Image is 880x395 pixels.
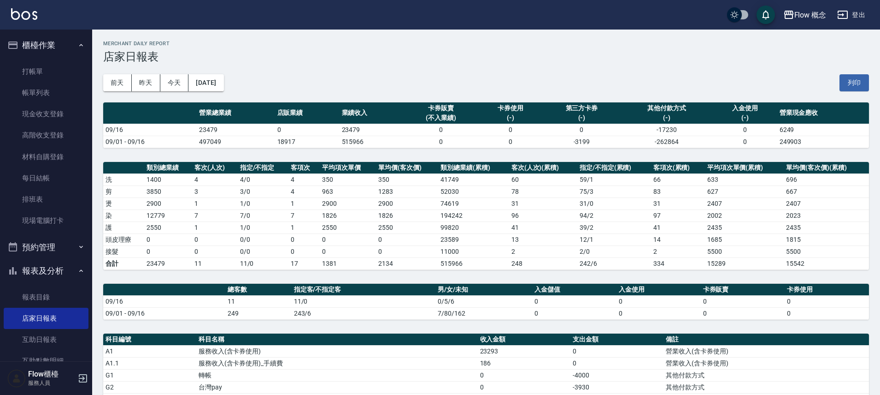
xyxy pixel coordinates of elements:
[438,162,509,174] th: 類別總業績(累積)
[144,209,192,221] td: 12779
[705,245,784,257] td: 5500
[4,287,88,308] a: 報表目錄
[616,284,701,296] th: 入金使用
[144,245,192,257] td: 0
[238,197,289,209] td: 1 / 0
[478,345,571,357] td: 23293
[225,307,292,319] td: 249
[478,381,571,393] td: 0
[320,257,376,269] td: 1381
[577,209,651,221] td: 94 / 2
[478,136,543,148] td: 0
[225,284,292,296] th: 總客數
[438,257,509,269] td: 515966
[705,209,784,221] td: 2002
[784,186,869,197] td: 667
[663,334,869,346] th: 備註
[288,162,320,174] th: 客項次
[376,209,438,221] td: 1826
[144,257,192,269] td: 23479
[478,369,571,381] td: 0
[651,233,705,245] td: 14
[705,197,784,209] td: 2407
[4,308,88,329] a: 店家日報表
[621,136,712,148] td: -262864
[144,162,192,174] th: 類別總業績
[288,233,320,245] td: 0
[320,209,376,221] td: 1826
[192,209,238,221] td: 7
[438,233,509,245] td: 23589
[509,174,577,186] td: 60
[238,245,289,257] td: 0 / 0
[103,307,225,319] td: 09/01 - 09/16
[192,233,238,245] td: 0
[288,221,320,233] td: 1
[784,197,869,209] td: 2407
[4,146,88,168] a: 材料自購登錄
[785,284,869,296] th: 卡券使用
[320,162,376,174] th: 平均項次單價
[713,136,777,148] td: 0
[577,221,651,233] td: 39 / 2
[705,174,784,186] td: 633
[238,186,289,197] td: 3 / 0
[4,350,88,371] a: 互助點數明細
[376,233,438,245] td: 0
[663,381,869,393] td: 其他付款方式
[757,6,775,24] button: save
[103,174,144,186] td: 洗
[435,295,532,307] td: 0/5/6
[103,197,144,209] td: 燙
[320,174,376,186] td: 350
[438,197,509,209] td: 74619
[238,162,289,174] th: 指定/不指定
[376,197,438,209] td: 2900
[715,113,775,123] div: (-)
[621,124,712,136] td: -17230
[196,334,478,346] th: 科目名稱
[144,233,192,245] td: 0
[545,103,619,113] div: 第三方卡券
[438,221,509,233] td: 99820
[320,221,376,233] td: 2550
[616,295,701,307] td: 0
[238,209,289,221] td: 7 / 0
[238,174,289,186] td: 4 / 0
[784,233,869,245] td: 1815
[376,186,438,197] td: 1283
[103,245,144,257] td: 接髮
[376,221,438,233] td: 2550
[160,74,189,91] button: 今天
[438,209,509,221] td: 194242
[651,257,705,269] td: 334
[777,102,869,124] th: 營業現金應收
[192,186,238,197] td: 3
[651,162,705,174] th: 客項次(累積)
[577,245,651,257] td: 2 / 0
[4,259,88,283] button: 報表及分析
[103,357,196,369] td: A1.1
[478,357,571,369] td: 186
[192,257,238,269] td: 11
[275,124,340,136] td: 0
[577,233,651,245] td: 12 / 1
[577,257,651,269] td: 242/6
[288,174,320,186] td: 4
[651,174,705,186] td: 66
[785,295,869,307] td: 0
[238,233,289,245] td: 0 / 0
[103,381,196,393] td: G2
[701,307,785,319] td: 0
[196,381,478,393] td: 台灣pay
[11,8,37,20] img: Logo
[663,369,869,381] td: 其他付款方式
[103,345,196,357] td: A1
[784,209,869,221] td: 2023
[435,307,532,319] td: 7/80/162
[197,136,275,148] td: 497049
[28,370,75,379] h5: Flow櫃檯
[623,113,710,123] div: (-)
[320,197,376,209] td: 2900
[103,334,196,346] th: 科目編號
